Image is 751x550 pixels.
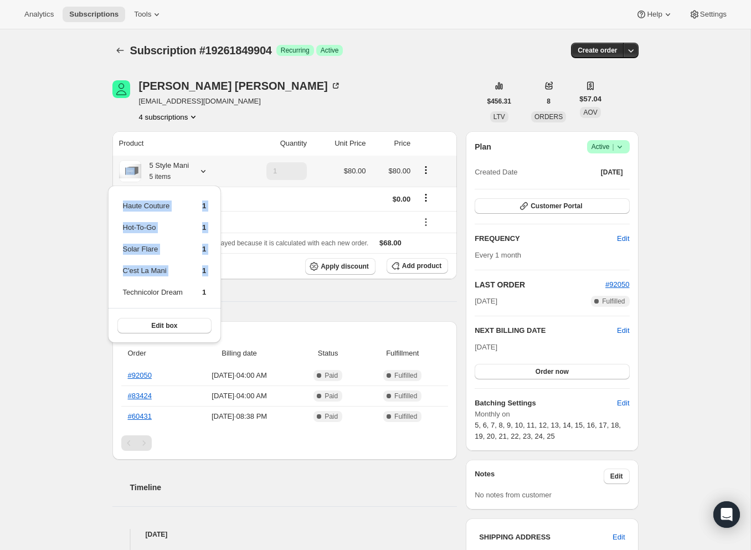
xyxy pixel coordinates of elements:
span: #92050 [605,280,629,289]
button: Subscriptions [112,43,128,58]
span: No notes from customer [475,491,552,499]
span: Create order [578,46,617,55]
button: #92050 [605,279,629,290]
button: Edit [610,394,636,412]
span: Fulfilled [394,371,417,380]
h2: Plan [475,141,491,152]
span: Edit box [151,321,177,330]
button: Customer Portal [475,198,629,214]
span: 1 [202,288,206,296]
span: [EMAIL_ADDRESS][DOMAIN_NAME] [139,96,341,107]
span: Brittany Stalter [112,80,130,98]
button: 8 [540,94,557,109]
span: $57.04 [579,94,601,105]
span: Edit [617,233,629,244]
span: Help [647,10,662,19]
a: #60431 [128,412,152,420]
small: 5 items [150,173,171,181]
span: $68.00 [379,239,402,247]
span: Fulfilled [602,297,625,306]
span: [DATE] · 04:00 AM [186,370,292,381]
h3: Notes [475,469,604,484]
button: Create order [571,43,624,58]
span: [DATE] · 04:00 AM [186,390,292,402]
button: Edit [606,528,631,546]
button: Order now [475,364,629,379]
span: LTV [493,113,505,121]
td: C'est La Mani [122,265,183,285]
span: $80.00 [344,167,366,175]
span: Fulfillment [363,348,441,359]
a: #92050 [128,371,152,379]
span: Settings [700,10,727,19]
span: Active [321,46,339,55]
button: Subscriptions [63,7,125,22]
span: Paid [325,371,338,380]
span: Paid [325,392,338,400]
span: Order now [536,367,569,376]
th: Unit Price [310,131,369,156]
th: Price [369,131,414,156]
td: Hot-To-Go [122,222,183,242]
button: Add product [387,258,448,274]
span: $80.00 [388,167,410,175]
span: 1 [202,245,206,253]
span: AOV [583,109,597,116]
h2: Timeline [130,482,457,493]
span: 1 [202,223,206,232]
span: $456.31 [487,97,511,106]
button: Edit [617,325,629,336]
span: | [612,142,614,151]
span: Monthly on [475,409,629,420]
span: 1 [202,266,206,275]
h6: Batching Settings [475,398,617,409]
span: Paid [325,412,338,421]
span: Subscriptions [69,10,119,19]
span: Subscription #19261849904 [130,44,272,56]
h2: Payment attempts [121,330,449,341]
button: $456.31 [481,94,518,109]
button: Edit [610,230,636,248]
span: Active [591,141,625,152]
div: 5 Style Mani [141,160,189,182]
h4: [DATE] [112,529,457,540]
button: Shipping actions [417,192,435,204]
th: Quantity [237,131,310,156]
span: Add product [402,261,441,270]
a: #83424 [128,392,152,400]
td: Technicolor Dream [122,286,183,307]
th: Product [112,131,237,156]
td: Haute Couture [122,200,183,220]
span: Apply discount [321,262,369,271]
span: 5, 6, 7, 8, 9, 10, 11, 12, 13, 14, 15, 16, 17, 18, 19, 20, 21, 22, 23, 24, 25 [475,421,621,440]
span: Billing date [186,348,292,359]
span: [DATE] [475,296,497,307]
button: Analytics [18,7,60,22]
span: $0.00 [393,195,411,203]
h2: NEXT BILLING DATE [475,325,617,336]
button: Apply discount [305,258,375,275]
span: Analytics [24,10,54,19]
button: Settings [682,7,733,22]
button: Product actions [417,164,435,176]
span: Edit [610,472,623,481]
span: Customer Portal [531,202,582,210]
span: Edit [617,398,629,409]
span: Sales tax (if applicable) is not displayed because it is calculated with each new order. [119,239,369,247]
h2: LAST ORDER [475,279,605,290]
span: [DATE] [475,343,497,351]
span: Every 1 month [475,251,521,259]
h2: FREQUENCY [475,233,617,244]
div: box-discount-MEHFIL [119,217,411,228]
h3: SHIPPING ADDRESS [479,532,613,543]
span: Status [299,348,357,359]
span: 8 [547,97,551,106]
span: Created Date [475,167,517,178]
span: ORDERS [534,113,563,121]
span: Fulfilled [394,412,417,421]
span: Tools [134,10,151,19]
span: [DATE] [601,168,623,177]
button: Edit box [117,318,212,333]
th: Order [121,341,183,366]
